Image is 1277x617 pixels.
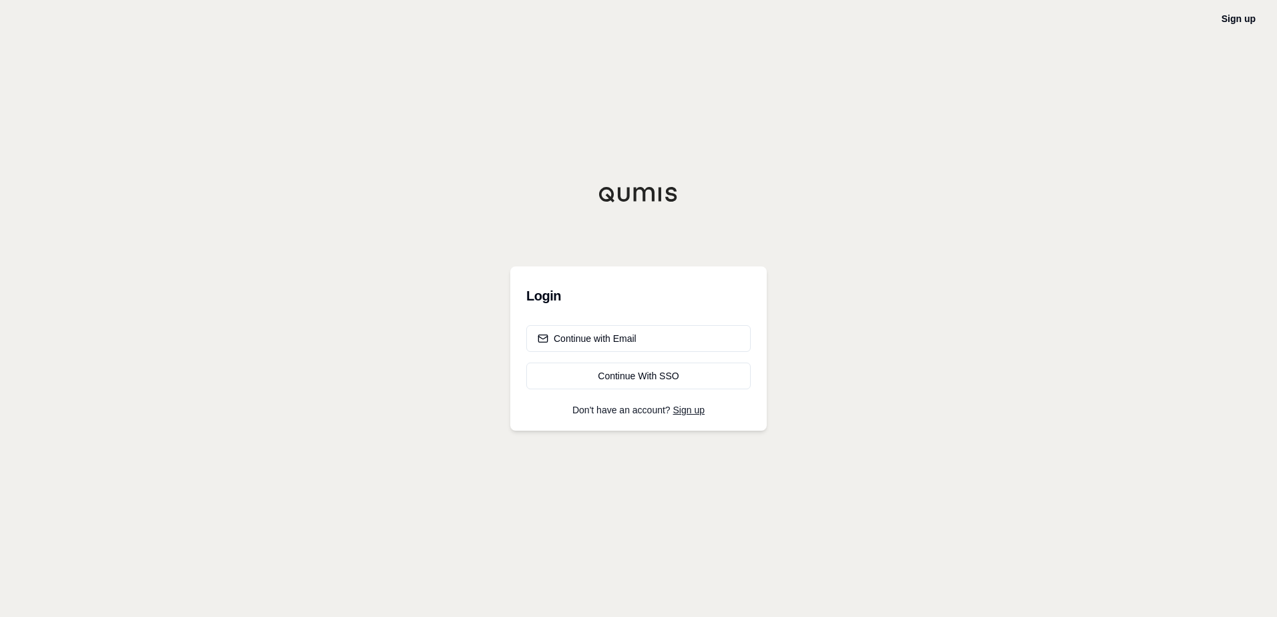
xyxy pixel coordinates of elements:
[538,369,739,383] div: Continue With SSO
[526,363,751,389] a: Continue With SSO
[598,186,679,202] img: Qumis
[1222,13,1256,24] a: Sign up
[673,405,705,415] a: Sign up
[538,332,636,345] div: Continue with Email
[526,325,751,352] button: Continue with Email
[526,405,751,415] p: Don't have an account?
[526,282,751,309] h3: Login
